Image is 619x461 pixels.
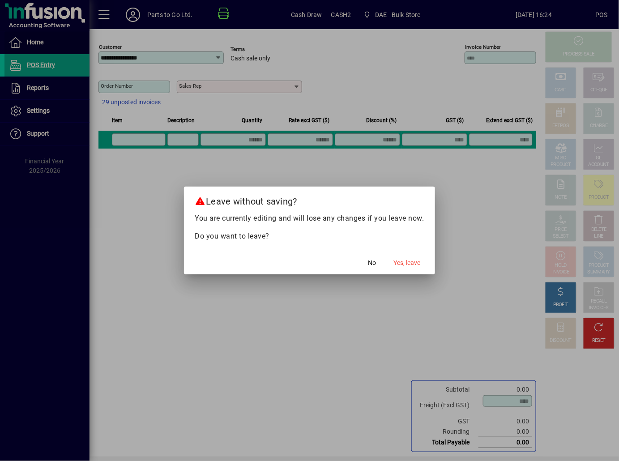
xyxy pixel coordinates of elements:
p: Do you want to leave? [195,231,424,242]
span: Yes, leave [394,258,421,268]
span: No [368,258,376,268]
button: No [358,255,387,271]
h2: Leave without saving? [184,187,435,213]
p: You are currently editing and will lose any changes if you leave now. [195,213,424,224]
button: Yes, leave [390,255,424,271]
